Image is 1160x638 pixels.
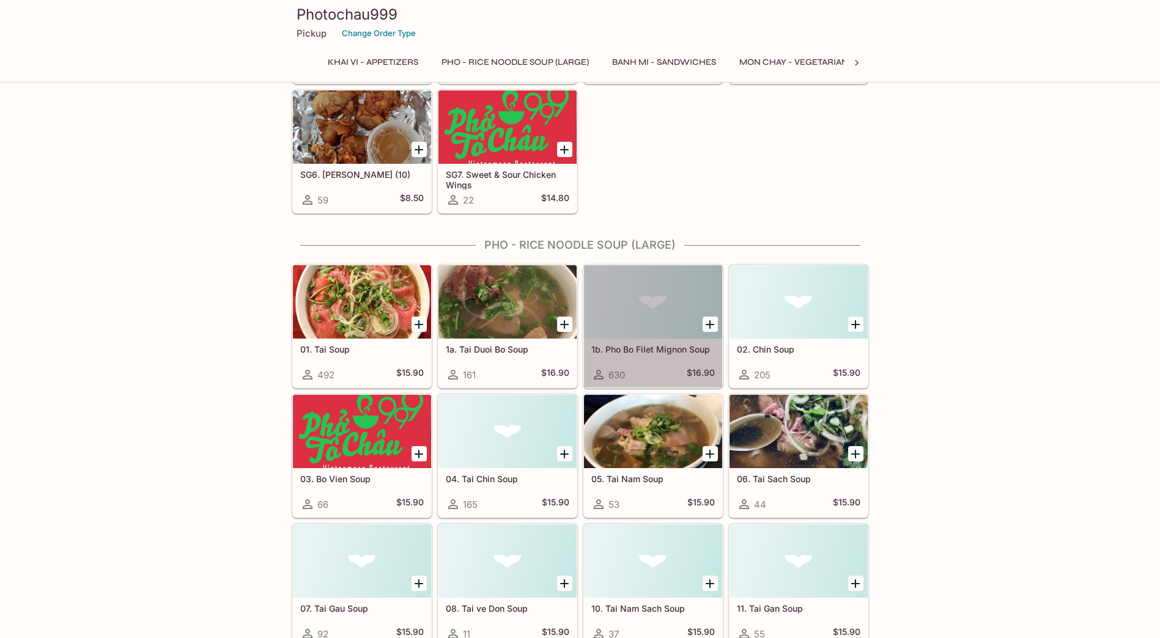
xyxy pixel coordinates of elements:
button: Add 07. Tai Gau Soup [412,576,427,591]
button: Add 01. Tai Soup [412,317,427,332]
h5: $15.90 [396,367,424,382]
h5: 10. Tai Nam Sach Soup [591,603,715,614]
span: 205 [754,369,770,381]
a: 06. Tai Sach Soup44$15.90 [729,394,868,518]
h5: $15.90 [396,497,424,512]
a: 04. Tai Chin Soup165$15.90 [438,394,577,518]
h5: 1b. Pho Bo Filet Mignon Soup [591,344,715,354]
div: 01. Tai Soup [293,265,431,339]
button: Add SG6. Hoanh Thanh Chien (10) [412,142,427,157]
a: 05. Tai Nam Soup53$15.90 [583,394,723,518]
a: 1b. Pho Bo Filet Mignon Soup630$16.90 [583,265,723,388]
p: Pickup [297,28,327,39]
button: Add 1a. Tai Duoi Bo Soup [557,317,572,332]
button: Banh Mi - Sandwiches [605,54,723,71]
h5: $15.90 [542,497,569,512]
a: 03. Bo Vien Soup66$15.90 [292,394,432,518]
h5: SG6. [PERSON_NAME] (10) [300,169,424,180]
span: 44 [754,499,766,510]
h5: 07. Tai Gau Soup [300,603,424,614]
h5: $8.50 [400,193,424,207]
h5: $15.90 [687,497,715,512]
span: 161 [463,369,476,381]
button: Change Order Type [336,24,421,43]
div: 10. Tai Nam Sach Soup [584,524,722,598]
h5: 01. Tai Soup [300,344,424,354]
span: 53 [608,499,619,510]
h5: $15.90 [833,497,860,512]
h5: $16.90 [687,367,715,382]
h5: 06. Tai Sach Soup [737,474,860,484]
button: Add 02. Chin Soup [848,317,863,332]
h5: 02. Chin Soup [737,344,860,354]
div: 02. Chin Soup [730,265,868,339]
div: 08. Tai ve Don Soup [438,524,577,598]
h5: 05. Tai Nam Soup [591,474,715,484]
span: 59 [317,194,328,206]
span: 66 [317,499,328,510]
div: 1b. Pho Bo Filet Mignon Soup [584,265,722,339]
h5: $15.90 [833,367,860,382]
button: Pho - Rice Noodle Soup (Large) [435,54,596,71]
h5: 1a. Tai Duoi Bo Soup [446,344,569,354]
a: SG6. [PERSON_NAME] (10)59$8.50 [292,90,432,213]
h5: SG7. Sweet & Sour Chicken Wings [446,169,569,189]
h5: $16.90 [541,367,569,382]
span: 630 [608,369,625,381]
button: Add 05. Tai Nam Soup [703,446,718,461]
button: Add 03. Bo Vien Soup [412,446,427,461]
div: 06. Tai Sach Soup [730,395,868,468]
div: 05. Tai Nam Soup [584,395,722,468]
h5: 03. Bo Vien Soup [300,474,424,484]
h5: 08. Tai ve Don Soup [446,603,569,614]
a: SG7. Sweet & Sour Chicken Wings22$14.80 [438,90,577,213]
div: SG7. Sweet & Sour Chicken Wings [438,90,577,164]
button: Khai Vi - Appetizers [321,54,425,71]
a: 01. Tai Soup492$15.90 [292,265,432,388]
h5: 04. Tai Chin Soup [446,474,569,484]
button: Add 10. Tai Nam Sach Soup [703,576,718,591]
h3: Photochau999 [297,5,864,24]
button: Mon Chay - Vegetarian Entrees [733,54,896,71]
button: Add 1b. Pho Bo Filet Mignon Soup [703,317,718,332]
div: SG6. Hoanh Thanh Chien (10) [293,90,431,164]
button: Add SG7. Sweet & Sour Chicken Wings [557,142,572,157]
button: Add 08. Tai ve Don Soup [557,576,572,591]
a: 1a. Tai Duoi Bo Soup161$16.90 [438,265,577,388]
h5: 11. Tai Gan Soup [737,603,860,614]
h5: $14.80 [541,193,569,207]
span: 492 [317,369,334,381]
div: 03. Bo Vien Soup [293,395,431,468]
button: Add 11. Tai Gan Soup [848,576,863,591]
div: 1a. Tai Duoi Bo Soup [438,265,577,339]
span: 165 [463,499,478,510]
a: 02. Chin Soup205$15.90 [729,265,868,388]
button: Add 04. Tai Chin Soup [557,446,572,461]
div: 11. Tai Gan Soup [730,524,868,598]
h4: Pho - Rice Noodle Soup (Large) [292,238,869,252]
span: 22 [463,194,474,206]
div: 04. Tai Chin Soup [438,395,577,468]
button: Add 06. Tai Sach Soup [848,446,863,461]
div: 07. Tai Gau Soup [293,524,431,598]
